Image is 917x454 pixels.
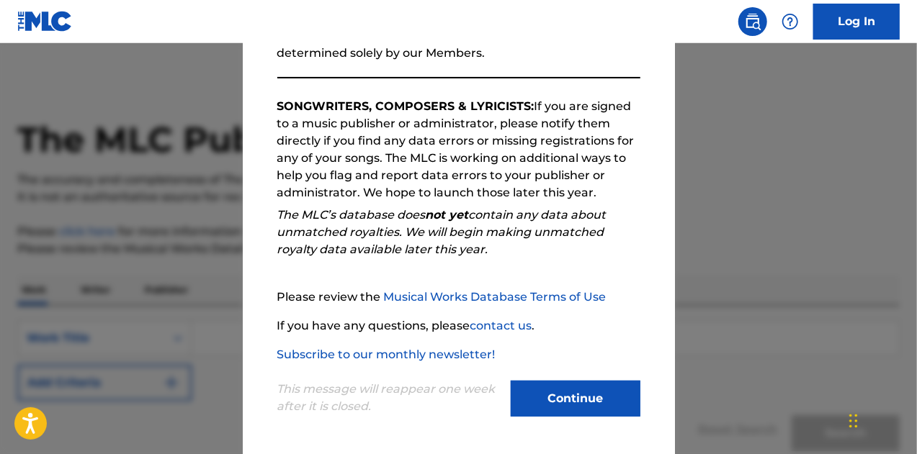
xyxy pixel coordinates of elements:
img: MLC Logo [17,11,73,32]
img: help [782,13,799,30]
iframe: Chat Widget [845,385,917,454]
strong: not yet [426,208,469,222]
div: Drag [849,399,858,442]
p: Please review the [277,289,640,306]
a: Subscribe to our monthly newsletter! [277,348,496,361]
strong: SONGWRITERS, COMPOSERS & LYRICISTS: [277,99,534,113]
a: Log In [813,4,900,40]
img: search [744,13,761,30]
a: Public Search [738,7,767,36]
p: If you have any questions, please . [277,317,640,335]
p: This message will reappear one week after it is closed. [277,381,502,415]
a: Musical Works Database Terms of Use [384,290,607,304]
p: If you are signed to a music publisher or administrator, please notify them directly if you find ... [277,98,640,201]
p: The accuracy and completeness of The MLC’s data is determined solely by our Members. [277,27,640,62]
div: Help [776,7,805,36]
button: Continue [511,381,640,417]
em: The MLC’s database does contain any data about unmatched royalties. We will begin making unmatche... [277,208,607,256]
a: contact us [470,319,532,332]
